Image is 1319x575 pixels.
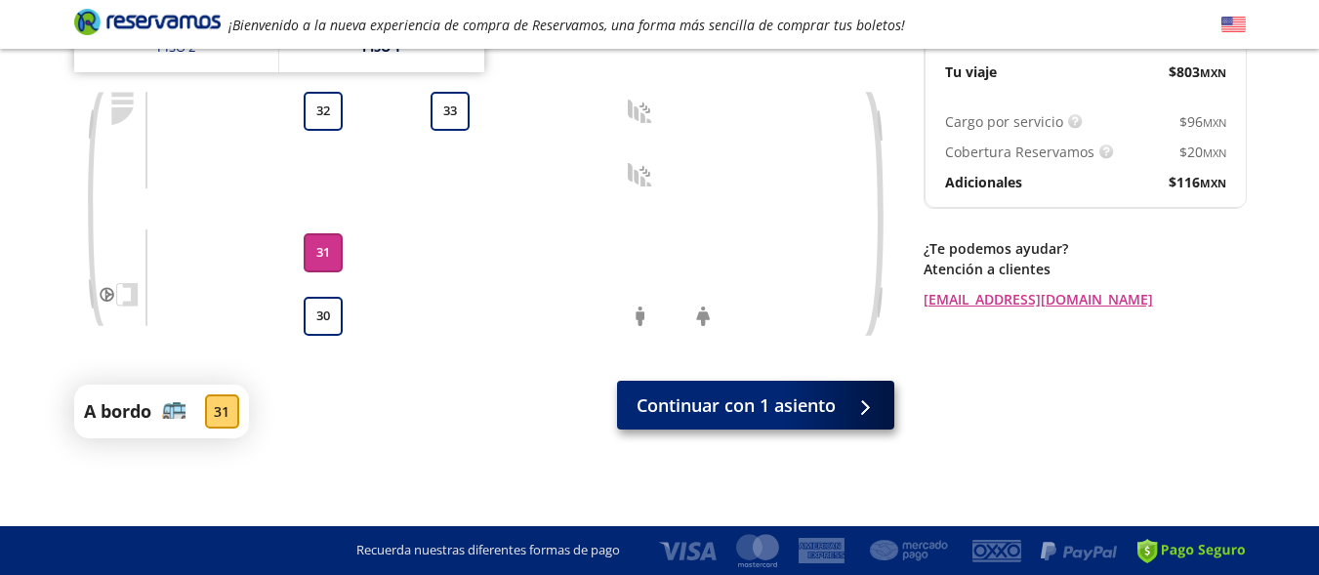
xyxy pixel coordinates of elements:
[924,259,1246,279] p: Atención a clientes
[1200,176,1226,190] small: MXN
[1200,65,1226,80] small: MXN
[637,392,836,419] span: Continuar con 1 asiento
[945,111,1063,132] p: Cargo por servicio
[304,297,343,336] button: 30
[228,16,905,34] em: ¡Bienvenido a la nueva experiencia de compra de Reservamos, una forma más sencilla de comprar tus...
[1221,13,1246,37] button: English
[431,92,470,131] button: 33
[1169,172,1226,192] span: $ 116
[924,238,1246,259] p: ¿Te podemos ayudar?
[304,233,343,272] button: 31
[945,62,997,82] p: Tu viaje
[945,142,1094,162] p: Cobertura Reservamos
[1169,62,1226,82] span: $ 803
[74,7,221,42] a: Brand Logo
[1179,111,1226,132] span: $ 96
[1203,115,1226,130] small: MXN
[356,541,620,560] p: Recuerda nuestras diferentes formas de pago
[924,289,1246,309] a: [EMAIL_ADDRESS][DOMAIN_NAME]
[1203,145,1226,160] small: MXN
[617,381,894,430] button: Continuar con 1 asiento
[74,7,221,36] i: Brand Logo
[84,398,151,425] p: A bordo
[304,92,343,131] button: 32
[945,172,1022,192] p: Adicionales
[1179,142,1226,162] span: $ 20
[205,394,239,429] div: 31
